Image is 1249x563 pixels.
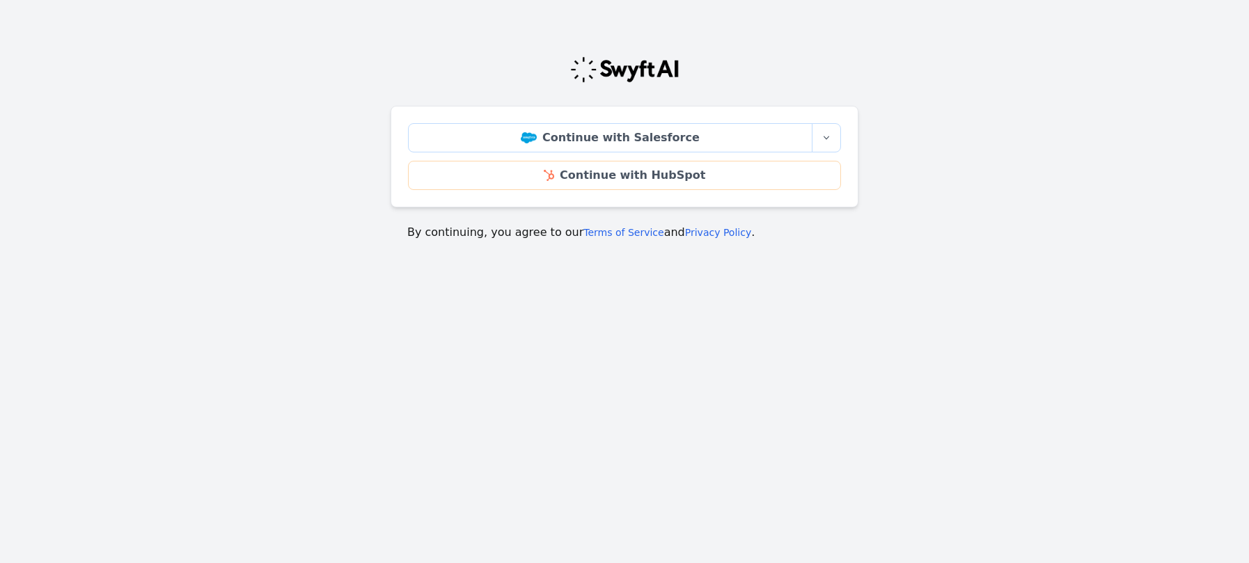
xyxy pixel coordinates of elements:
img: Swyft Logo [569,56,680,84]
a: Continue with HubSpot [408,161,841,190]
a: Privacy Policy [685,227,751,238]
p: By continuing, you agree to our and . [407,224,842,241]
a: Continue with Salesforce [408,123,812,152]
img: Salesforce [521,132,537,143]
a: Terms of Service [583,227,663,238]
img: HubSpot [544,170,554,181]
